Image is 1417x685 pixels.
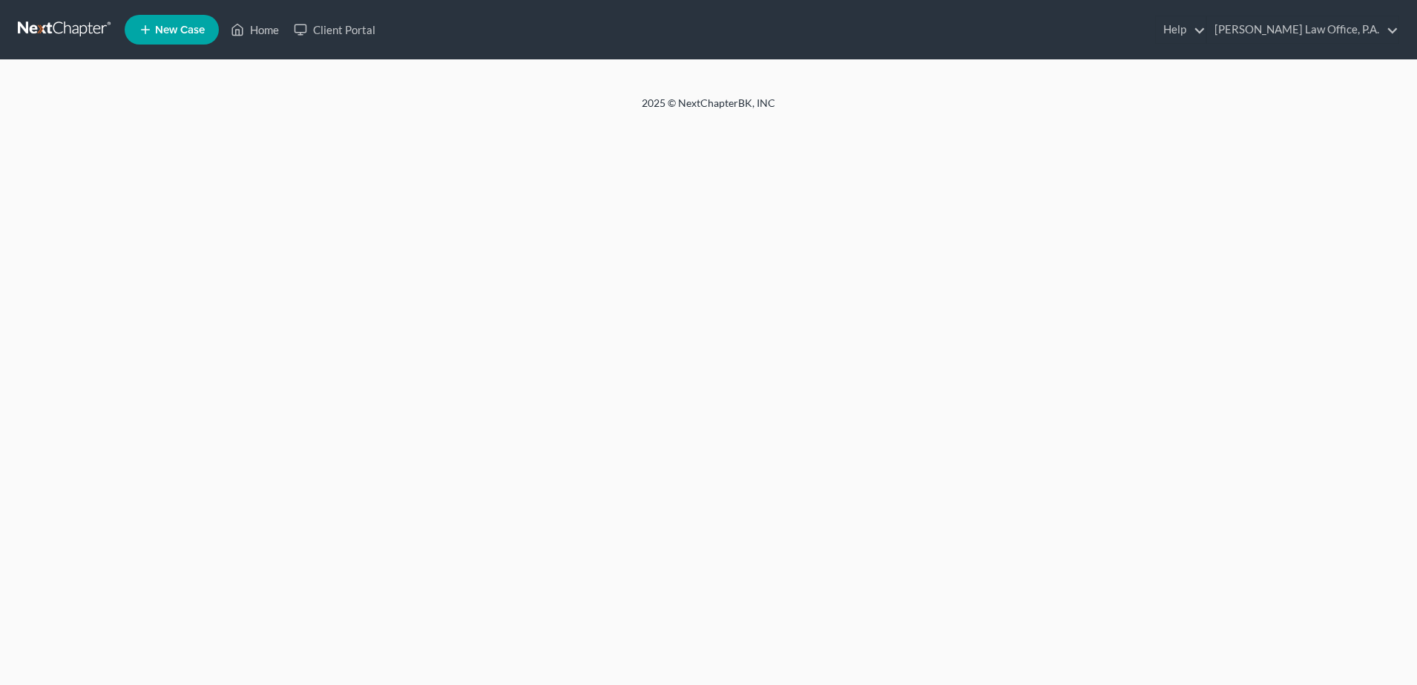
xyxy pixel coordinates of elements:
[125,15,219,45] new-legal-case-button: New Case
[286,96,1131,122] div: 2025 © NextChapterBK, INC
[223,16,286,43] a: Home
[286,16,383,43] a: Client Portal
[1207,16,1398,43] a: [PERSON_NAME] Law Office, P.A.
[1156,16,1206,43] a: Help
